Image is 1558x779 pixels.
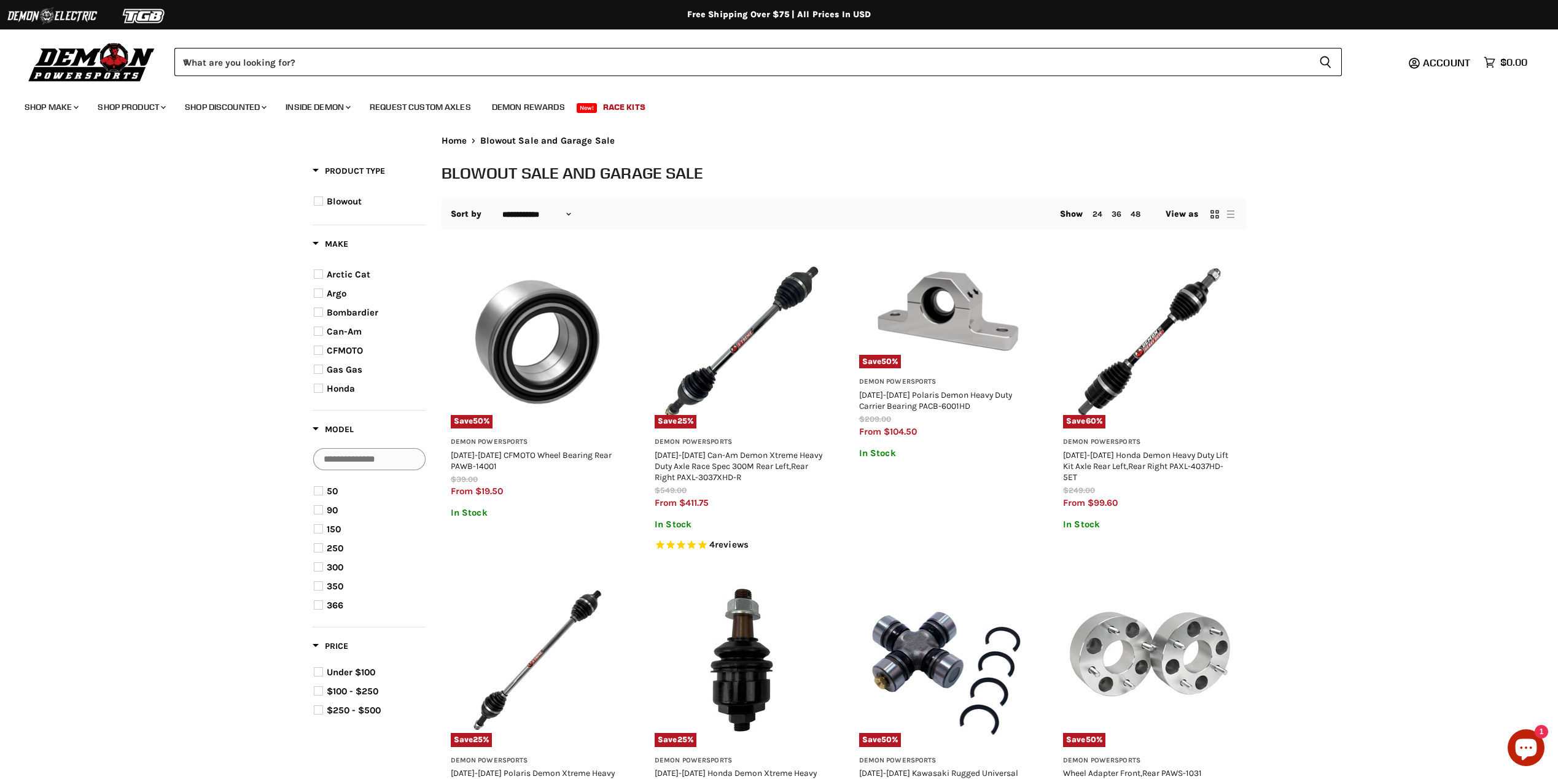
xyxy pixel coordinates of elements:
img: TGB Logo 2 [98,4,190,28]
span: 50 [1086,735,1096,744]
img: Demon Powersports [25,40,159,83]
nav: Breadcrumbs [442,136,1246,146]
span: Account [1423,56,1470,69]
span: $0.00 [1500,56,1527,68]
h1: Blowout Sale and Garage Sale [442,163,1246,183]
span: Save % [1063,415,1105,428]
span: Save % [1063,733,1105,746]
span: View as [1166,209,1199,219]
a: Wheel Adapter Front,Rear PAWS-1031 [1063,768,1202,778]
span: 50 [327,486,338,497]
label: Sort by [451,209,482,219]
span: Bombardier [327,307,378,318]
a: Demon Rewards [483,95,574,120]
span: 366 [327,600,343,611]
span: from [859,426,881,437]
span: Product Type [313,166,385,176]
a: 24 [1093,209,1102,219]
a: Wheel Adapter Front,Rear PAWS-1031Save50% [1063,573,1237,747]
span: $249.00 [1063,486,1095,495]
span: reviews [715,539,749,550]
span: Blowout Sale and Garage Sale [480,136,615,146]
span: $549.00 [655,486,687,495]
a: Shop Make [15,95,86,120]
a: Shop Discounted [176,95,274,120]
span: Arctic Cat [327,269,370,280]
a: [DATE]-[DATE] Can-Am Demon Xtreme Heavy Duty Axle Race Spec 300M Rear Left,Rear Right PAXL-3037XHD-R [655,450,822,482]
h3: Demon Powersports [451,756,625,765]
a: 48 [1131,209,1140,219]
span: CFMOTO [327,345,363,356]
p: In Stock [451,508,625,518]
a: Race Kits [594,95,655,120]
span: $19.50 [475,486,503,497]
img: 1997-2012 Kawasaki Rugged Universal Joint Rear Driveshaft at Transfer Case PAUJ-1024 [859,573,1033,747]
span: New! [577,103,598,113]
inbox-online-store-chat: Shopify online store chat [1504,729,1548,769]
h3: Demon Powersports [655,756,828,765]
span: $209.00 [859,414,891,424]
span: Price [313,641,348,651]
span: 60 [1086,416,1096,425]
input: When autocomplete results are available use up and down arrows to review and enter to select [174,48,1309,76]
p: In Stock [655,519,828,530]
a: Home [442,136,467,146]
span: 250 [327,543,343,554]
a: 2022-2024 Polaris Demon Xtreme Heavy Duty Axle Race Spec 300M Front Left,Front Right PAXL-6113XHD... [451,573,625,747]
nav: Collection utilities [442,199,1246,230]
a: Shop Product [88,95,173,120]
button: Filter by Price [313,640,348,656]
h3: Demon Powersports [859,378,1033,387]
span: Under $100 [327,667,375,678]
button: list view [1225,208,1237,220]
a: 2011-2022 CFMOTO Wheel Bearing Rear PAWB-14001Save50% [451,255,625,429]
span: Rated 5.0 out of 5 stars 4 reviews [655,539,828,552]
a: Request Custom Axles [360,95,480,120]
button: Filter by Product Type [313,165,385,180]
img: 2014-2025 Honda Demon Heavy Duty Lift Kit Axle Rear Left,Rear Right PAXL-4037HD-5ET [1063,255,1237,429]
span: Honda [327,383,355,394]
span: 25 [677,735,687,744]
span: 25 [473,735,483,744]
span: $411.75 [679,497,709,508]
span: 50 [881,357,892,366]
span: $104.50 [884,426,917,437]
p: In Stock [859,448,1033,459]
img: Demon Electric Logo 2 [6,4,98,28]
button: grid view [1209,208,1221,220]
h3: Demon Powersports [655,438,828,447]
span: Save % [451,733,493,746]
img: 2011-2022 CFMOTO Wheel Bearing Rear PAWB-14001 [451,255,625,429]
a: [DATE]-[DATE] Polaris Demon Heavy Duty Carrier Bearing PACB-6001HD [859,390,1012,411]
img: Wheel Adapter Front,Rear PAWS-1031 [1063,573,1237,747]
a: Inside Demon [276,95,358,120]
img: 2017-2024 Can-Am Demon Xtreme Heavy Duty Axle Race Spec 300M Rear Left,Rear Right PAXL-3037XHD-R [655,255,828,429]
a: 1997-2012 Kawasaki Rugged Universal Joint Rear Driveshaft at Transfer Case PAUJ-1024Save50% [859,573,1033,747]
h3: Demon Powersports [859,756,1033,765]
span: 4 reviews [709,539,749,550]
a: 2014-2025 Honda Demon Heavy Duty Lift Kit Axle Rear Left,Rear Right PAXL-4037HD-5ETSave60% [1063,255,1237,429]
span: 150 [327,524,341,535]
div: Free Shipping Over $75 | All Prices In USD [288,9,1271,20]
span: $250 - $500 [327,705,381,716]
a: [DATE]-[DATE] Honda Demon Heavy Duty Lift Kit Axle Rear Left,Rear Right PAXL-4037HD-5ET [1063,450,1228,482]
span: Can-Am [327,326,362,337]
span: Save % [451,415,493,428]
img: 2022-2024 Polaris Demon Xtreme Heavy Duty Axle Race Spec 300M Front Left,Front Right PAXL-6113XHD-R [451,573,625,747]
span: Show [1060,209,1083,219]
button: Filter by Make [313,238,348,254]
span: $99.60 [1088,497,1118,508]
span: 50 [881,735,892,744]
span: Save % [655,415,696,428]
span: Argo [327,288,346,299]
a: [DATE]-[DATE] CFMOTO Wheel Bearing Rear PAWB-14001 [451,450,612,471]
ul: Main menu [15,90,1524,120]
a: Account [1417,57,1478,68]
a: 2012-2025 Polaris Demon Heavy Duty Carrier Bearing PACB-6001HDSave50% [859,255,1033,369]
span: Save % [859,355,902,368]
span: Make [313,239,348,249]
h3: Demon Powersports [451,438,625,447]
button: Filter by Model [313,424,354,439]
a: 36 [1112,209,1121,219]
div: Product filter [313,165,426,734]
